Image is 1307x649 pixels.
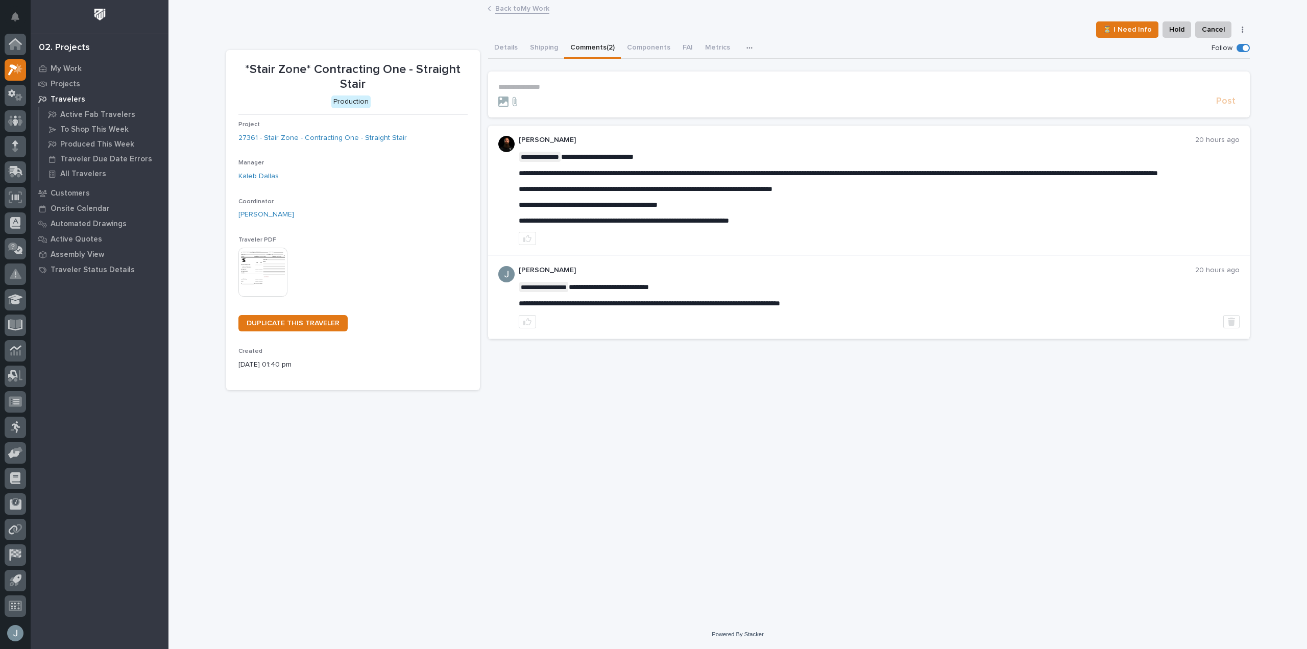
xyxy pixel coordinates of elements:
[31,61,168,76] a: My Work
[238,62,468,92] p: *Stair Zone* Contracting One - Straight Stair
[524,38,564,59] button: Shipping
[564,38,621,59] button: Comments (2)
[1223,315,1240,328] button: Delete post
[488,38,524,59] button: Details
[1195,21,1231,38] button: Cancel
[495,2,549,14] a: Back toMy Work
[1202,23,1225,36] span: Cancel
[51,266,135,275] p: Traveler Status Details
[39,122,168,136] a: To Shop This Week
[51,235,102,244] p: Active Quotes
[331,95,371,108] div: Production
[31,201,168,216] a: Onsite Calendar
[31,231,168,247] a: Active Quotes
[238,199,274,205] span: Coordinator
[51,250,104,259] p: Assembly View
[31,185,168,201] a: Customers
[1195,136,1240,145] p: 20 hours ago
[1212,95,1240,107] button: Post
[1212,44,1232,53] p: Follow
[31,76,168,91] a: Projects
[519,232,536,245] button: like this post
[238,171,279,182] a: Kaleb Dallas
[60,125,129,134] p: To Shop This Week
[498,136,515,152] img: zmKUmRVDQjmBLfnAs97p
[51,95,85,104] p: Travelers
[13,12,26,29] div: Notifications
[519,266,1195,275] p: [PERSON_NAME]
[238,122,260,128] span: Project
[60,140,134,149] p: Produced This Week
[699,38,736,59] button: Metrics
[51,64,82,74] p: My Work
[39,166,168,181] a: All Travelers
[1103,23,1152,36] span: ⏳ I Need Info
[238,133,407,143] a: 27361 - Stair Zone - Contracting One - Straight Stair
[31,262,168,277] a: Traveler Status Details
[238,160,264,166] span: Manager
[39,107,168,122] a: Active Fab Travelers
[1096,21,1158,38] button: ⏳ I Need Info
[1195,266,1240,275] p: 20 hours ago
[90,5,109,24] img: Workspace Logo
[1163,21,1191,38] button: Hold
[238,237,276,243] span: Traveler PDF
[238,359,468,370] p: [DATE] 01:40 pm
[247,320,340,327] span: DUPLICATE THIS TRAVELER
[519,315,536,328] button: like this post
[676,38,699,59] button: FAI
[519,136,1195,145] p: [PERSON_NAME]
[31,247,168,262] a: Assembly View
[238,348,262,354] span: Created
[60,170,106,179] p: All Travelers
[39,137,168,151] a: Produced This Week
[31,216,168,231] a: Automated Drawings
[712,631,763,637] a: Powered By Stacker
[60,155,152,164] p: Traveler Due Date Errors
[238,209,294,220] a: [PERSON_NAME]
[5,622,26,644] button: users-avatar
[5,6,26,28] button: Notifications
[39,42,90,54] div: 02. Projects
[51,204,110,213] p: Onsite Calendar
[1216,95,1236,107] span: Post
[1169,23,1184,36] span: Hold
[51,220,127,229] p: Automated Drawings
[51,189,90,198] p: Customers
[238,315,348,331] a: DUPLICATE THIS TRAVELER
[51,80,80,89] p: Projects
[60,110,135,119] p: Active Fab Travelers
[31,91,168,107] a: Travelers
[39,152,168,166] a: Traveler Due Date Errors
[621,38,676,59] button: Components
[498,266,515,282] img: ACg8ocIJHU6JEmo4GV-3KL6HuSvSpWhSGqG5DdxF6tKpN6m2=s96-c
